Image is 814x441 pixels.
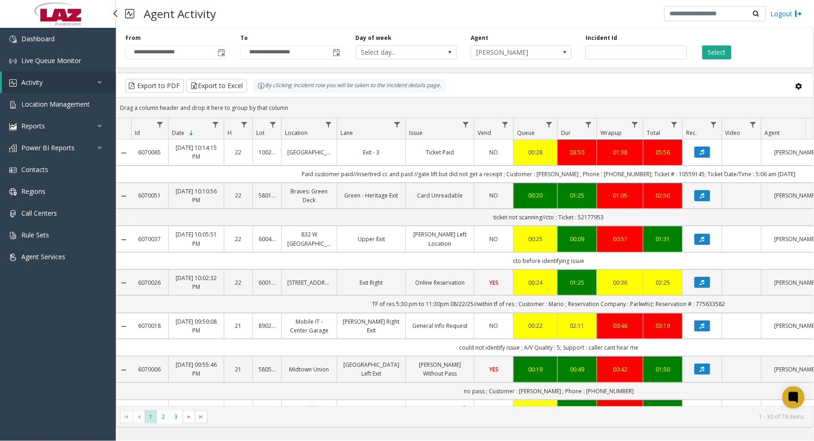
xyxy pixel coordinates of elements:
[287,278,331,287] a: [STREET_ADDRESS]
[9,79,17,87] img: 'icon'
[9,123,17,130] img: 'icon'
[649,278,677,287] div: 02:25
[21,187,45,196] span: Regions
[343,235,400,243] a: Upper Exit
[460,118,472,131] a: Issue Filter Menu
[356,34,392,42] label: Day of week
[686,129,697,137] span: Rec.
[174,143,218,161] a: [DATE] 10:14:15 PM
[21,165,48,174] span: Contacts
[519,365,552,374] div: 00:19
[391,118,404,131] a: Lane Filter Menu
[230,321,247,330] a: 21
[603,235,637,243] a: 00:57
[519,148,552,157] div: 00:28
[543,118,555,131] a: Queue Filter Menu
[9,58,17,65] img: 'icon'
[170,410,183,423] span: Page 3
[343,317,400,335] a: [PERSON_NAME] Right Exit
[343,360,400,378] a: [GEOGRAPHIC_DATA] Left Exit
[519,191,552,200] a: 00:20
[582,118,595,131] a: Dur Filter Menu
[21,34,55,43] span: Dashboard
[561,129,571,137] span: Dur
[9,188,17,196] img: 'icon'
[356,46,436,59] span: Select day...
[519,278,552,287] a: 00:24
[490,235,498,243] span: NO
[563,191,591,200] a: 01:25
[230,278,247,287] a: 22
[765,129,780,137] span: Agent
[230,365,247,374] a: 21
[216,46,226,59] span: Toggle popup
[21,78,43,87] span: Activity
[287,365,331,374] a: Midtown Union
[411,148,468,157] a: Ticket Paid
[411,404,468,422] a: [PERSON_NAME] Left Location
[771,9,802,19] a: Logout
[9,166,17,174] img: 'icon'
[253,79,446,93] div: By clicking Incident row you will be taken to the incident details page.
[411,278,468,287] a: Online Reservation
[563,365,591,374] div: 00:49
[747,118,759,131] a: Video Filter Menu
[186,79,247,93] button: Export to Excel
[517,129,535,137] span: Queue
[563,235,591,243] a: 00:09
[126,79,184,93] button: Export to PDF
[287,230,331,248] a: 832 W [GEOGRAPHIC_DATA]
[649,191,677,200] a: 02:50
[411,321,468,330] a: General Info Request
[649,235,677,243] a: 01:31
[21,121,45,130] span: Reports
[563,148,591,157] div: 03:50
[519,235,552,243] a: 00:25
[480,321,508,330] a: NO
[259,191,276,200] a: 580119
[137,278,163,287] a: 6070026
[137,365,163,374] a: 6070006
[411,191,468,200] a: Card Unreadable
[9,254,17,261] img: 'icon'
[480,191,508,200] a: NO
[322,118,335,131] a: Location Filter Menu
[603,148,637,157] div: 01:38
[795,9,802,19] img: logout
[116,149,131,157] a: Collapse Details
[172,129,184,137] span: Date
[259,148,276,157] a: 100221
[9,101,17,109] img: 'icon'
[116,100,814,116] div: Drag a column header and drop it here to group by that column
[519,321,552,330] a: 00:22
[563,321,591,330] div: 02:11
[586,34,617,42] label: Incident Id
[116,118,814,406] div: Data table
[649,365,677,374] a: 01:50
[174,230,218,248] a: [DATE] 10:05:51 PM
[137,148,163,157] a: 6070065
[411,360,468,378] a: [PERSON_NAME] Without Pass
[343,191,400,200] a: Green - Heritage Exit
[649,321,677,330] a: 03:19
[188,129,195,137] span: Sortable
[21,230,49,239] span: Rule Sets
[287,317,331,335] a: Mobile IT - Center Garage
[480,148,508,157] a: NO
[240,34,248,42] label: To
[125,2,134,25] img: pageIcon
[145,410,157,423] span: Page 1
[603,321,637,330] a: 00:46
[230,235,247,243] a: 22
[480,278,508,287] a: YES
[603,191,637,200] a: 01:05
[341,129,353,137] span: Lane
[174,187,218,205] a: [DATE] 10:10:56 PM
